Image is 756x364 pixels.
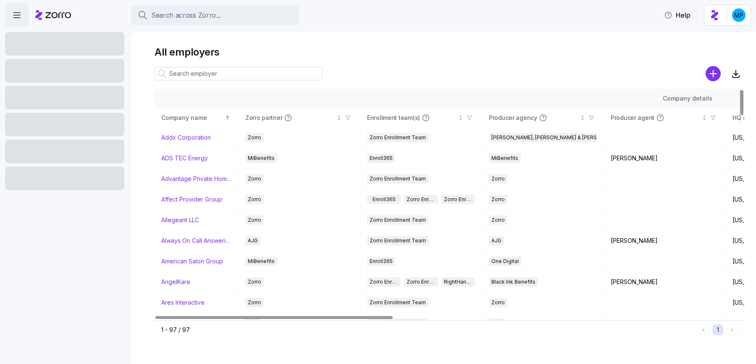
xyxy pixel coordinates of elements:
div: Sorted ascending [225,115,231,121]
span: Zorro Enrollment Experts [444,195,472,204]
button: Help [657,7,697,24]
h1: All employers [155,45,744,58]
span: [PERSON_NAME], [PERSON_NAME] & [PERSON_NAME] [491,133,623,142]
span: Zorro [248,215,261,225]
span: Zorro [248,298,261,307]
a: Allegeant LLC [161,216,199,224]
a: Addx Corporation [161,133,211,142]
span: Zorro [248,174,261,183]
th: Producer agencyNot sorted [482,108,604,128]
a: Affect Provider Group [161,195,222,204]
span: Producer agency [489,114,537,122]
span: Enroll365 [373,195,396,204]
span: AJG [248,236,258,245]
span: Search across Zorro... [151,10,220,21]
span: Enroll365 [370,257,393,266]
button: Next page [727,324,738,335]
th: Producer agentNot sorted [604,108,726,128]
span: Zorro Enrollment Team [370,277,398,287]
a: Advantage Private Home Care [161,175,231,183]
a: AngelKare [161,278,190,286]
div: Not sorted [701,115,707,121]
span: AJG [491,236,501,245]
div: Not sorted [580,115,585,121]
span: Help [664,10,690,20]
span: Enroll365 [370,154,393,163]
td: [PERSON_NAME] [604,272,726,292]
td: [PERSON_NAME] [604,231,726,251]
span: Zorro Enrollment Team [370,133,426,142]
span: Zorro [248,195,261,204]
td: [PERSON_NAME] [604,148,726,169]
span: Zorro Enrollment Team [370,236,426,245]
span: Zorro Enrollment Team [370,298,426,307]
span: MiBenefits [248,257,275,266]
span: Zorro Enrollment Team [370,215,426,225]
span: MiBenefits [248,154,275,163]
span: Zorro [491,195,505,204]
input: Search employer [155,67,323,80]
div: Company name [161,113,223,122]
th: Enrollment team(s)Not sorted [360,108,482,128]
button: 1 [712,324,723,335]
img: b954e4dfce0f5620b9225907d0f7229f [732,8,745,22]
span: Zorro Enrollment Team [407,195,435,204]
svg: add icon [706,66,721,81]
span: Zorro Enrollment Experts [407,277,435,287]
button: Previous page [698,324,709,335]
span: Zorro [491,298,505,307]
th: Zorro partnerNot sorted [239,108,360,128]
span: Zorro [248,133,261,142]
button: Search across Zorro... [131,5,299,25]
span: Enrollment team(s) [367,114,420,122]
span: Producer agent [611,114,654,122]
th: Company nameSorted ascending [155,108,239,128]
div: Not sorted [336,115,342,121]
span: MiBenefits [491,154,518,163]
a: Ares Interactive [161,298,205,307]
span: Zorro [248,277,261,287]
span: Zorro [491,215,505,225]
span: Zorro [491,174,505,183]
a: Always On Call Answering Service [161,236,231,245]
span: Zorro partner [245,114,282,122]
a: ADS TEC Energy [161,154,208,162]
div: 1 - 97 / 97 [161,326,695,334]
span: Zorro Enrollment Team [370,174,426,183]
span: RightHandMan Financial [444,277,472,287]
div: Not sorted [458,115,464,121]
span: One Digital [491,257,519,266]
a: American Salon Group [161,257,223,266]
span: Black Ink Benefits [491,277,535,287]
